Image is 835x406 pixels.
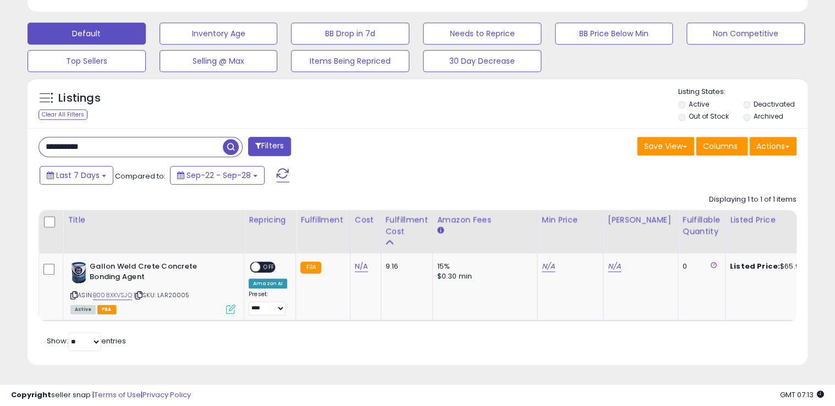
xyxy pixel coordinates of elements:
div: 15% [437,262,529,271]
span: FBA [97,305,116,314]
b: Listed Price: [730,261,780,271]
div: $65.99 [730,262,821,271]
label: Out of Stock [688,112,728,121]
button: Default [28,23,146,45]
button: Inventory Age [160,23,278,45]
button: Non Competitive [686,23,805,45]
div: $0.30 min [437,271,529,281]
button: Top Sellers [28,50,146,72]
button: Save View [637,137,694,155]
button: BB Drop in 7d [291,23,409,45]
label: Archived [754,112,783,121]
img: 41UZZNH4f9L._SL40_.jpg [70,262,87,283]
div: Repricing [249,214,291,226]
div: Title [68,214,239,226]
div: Listed Price [730,214,825,226]
span: All listings currently available for purchase on Amazon [70,305,96,314]
span: Show: entries [47,336,126,346]
div: Amazon AI [249,279,287,288]
label: Deactivated [754,99,795,109]
div: [PERSON_NAME] [608,214,673,226]
span: OFF [260,263,278,272]
button: Sep-22 - Sep-28 [170,166,265,185]
div: Cost [355,214,376,226]
button: 30 Day Decrease [423,50,541,72]
button: Last 7 Days [40,166,113,185]
div: 0 [683,262,717,271]
div: Min Price [542,214,598,226]
span: Sep-22 - Sep-28 [186,170,251,181]
a: Terms of Use [94,390,141,400]
div: Fulfillment [300,214,345,226]
span: Columns [703,141,738,152]
small: FBA [300,262,321,274]
label: Active [688,99,708,109]
div: ASIN: [70,262,235,313]
button: Selling @ Max [160,50,278,72]
p: Listing States: [678,87,808,97]
a: B008XKVSJQ [93,291,132,300]
b: Gallon Weld Crete Concrete Bonding Agent [90,262,223,285]
h5: Listings [58,91,101,106]
button: Actions [749,137,796,155]
button: Items Being Repriced [291,50,409,72]
span: 2025-10-6 07:13 GMT [780,390,824,400]
span: | SKU: LAR20005 [134,291,190,299]
div: seller snap | | [11,390,191,401]
div: Amazon Fees [437,214,532,226]
div: Fulfillable Quantity [683,214,721,237]
button: Needs to Reprice [423,23,541,45]
span: Compared to: [115,171,166,181]
button: BB Price Below Min [555,23,673,45]
a: N/A [355,261,368,272]
a: N/A [608,261,621,272]
div: 9.16 [386,262,424,271]
button: Columns [696,137,748,155]
div: Clear All Filters [39,109,87,120]
span: Last 7 Days [56,170,100,181]
div: Preset: [249,291,287,315]
a: Privacy Policy [142,390,191,400]
a: N/A [542,261,555,272]
div: Fulfillment Cost [386,214,428,237]
strong: Copyright [11,390,51,400]
div: Displaying 1 to 1 of 1 items [709,194,796,205]
button: Filters [248,137,291,156]
small: Amazon Fees. [437,226,444,236]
